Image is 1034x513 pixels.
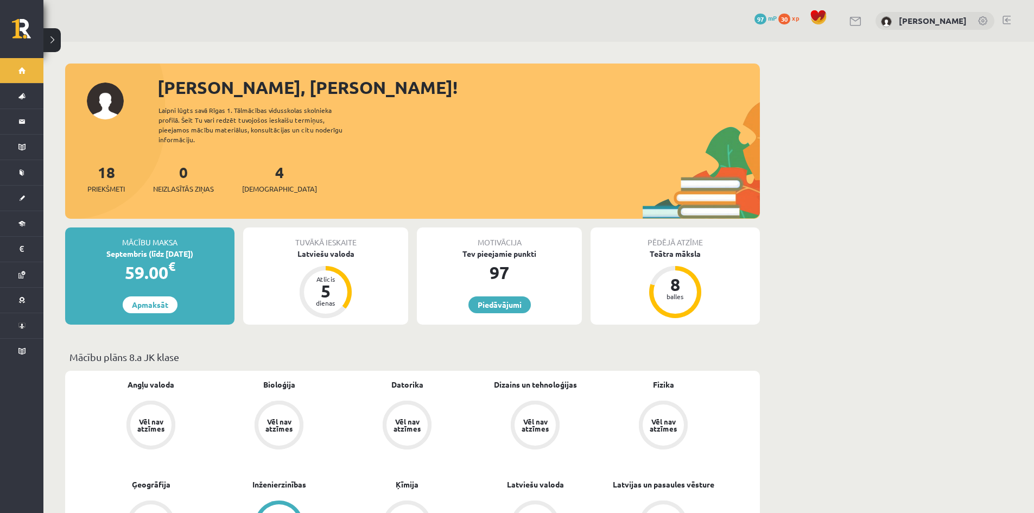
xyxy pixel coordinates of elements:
[243,248,408,320] a: Latviešu valoda Atlicis 5 dienas
[264,418,294,432] div: Vēl nav atzīmes
[242,183,317,194] span: [DEMOGRAPHIC_DATA]
[653,379,674,390] a: Fizika
[417,227,582,248] div: Motivācija
[136,418,166,432] div: Vēl nav atzīmes
[648,418,678,432] div: Vēl nav atzīmes
[309,282,342,300] div: 5
[87,183,125,194] span: Priekšmeti
[881,16,892,27] img: Margarita Borsa
[132,479,170,490] a: Ģeogrāfija
[69,350,756,364] p: Mācību plāns 8.a JK klase
[343,401,471,452] a: Vēl nav atzīmes
[507,479,564,490] a: Latviešu valoda
[153,162,214,194] a: 0Neizlasītās ziņas
[87,162,125,194] a: 18Priekšmeti
[659,276,692,293] div: 8
[392,418,422,432] div: Vēl nav atzīmes
[309,276,342,282] div: Atlicis
[599,401,727,452] a: Vēl nav atzīmes
[215,401,343,452] a: Vēl nav atzīmes
[792,14,799,22] span: xp
[591,227,760,248] div: Pēdējā atzīme
[591,248,760,259] div: Teātra māksla
[168,258,175,274] span: €
[128,379,174,390] a: Angļu valoda
[391,379,423,390] a: Datorika
[417,248,582,259] div: Tev pieejamie punkti
[252,479,306,490] a: Inženierzinības
[899,15,967,26] a: [PERSON_NAME]
[754,14,777,22] a: 97 mP
[659,293,692,300] div: balles
[65,259,234,286] div: 59.00
[242,162,317,194] a: 4[DEMOGRAPHIC_DATA]
[768,14,777,22] span: mP
[591,248,760,320] a: Teātra māksla 8 balles
[778,14,790,24] span: 30
[65,227,234,248] div: Mācību maksa
[494,379,577,390] a: Dizains un tehnoloģijas
[396,479,418,490] a: Ķīmija
[243,248,408,259] div: Latviešu valoda
[778,14,804,22] a: 30 xp
[87,401,215,452] a: Vēl nav atzīmes
[417,259,582,286] div: 97
[123,296,177,313] a: Apmaksāt
[613,479,714,490] a: Latvijas un pasaules vēsture
[153,183,214,194] span: Neizlasītās ziņas
[471,401,599,452] a: Vēl nav atzīmes
[520,418,550,432] div: Vēl nav atzīmes
[263,379,295,390] a: Bioloģija
[754,14,766,24] span: 97
[65,248,234,259] div: Septembris (līdz [DATE])
[12,19,43,46] a: Rīgas 1. Tālmācības vidusskola
[157,74,760,100] div: [PERSON_NAME], [PERSON_NAME]!
[309,300,342,306] div: dienas
[468,296,531,313] a: Piedāvājumi
[243,227,408,248] div: Tuvākā ieskaite
[158,105,361,144] div: Laipni lūgts savā Rīgas 1. Tālmācības vidusskolas skolnieka profilā. Šeit Tu vari redzēt tuvojošo...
